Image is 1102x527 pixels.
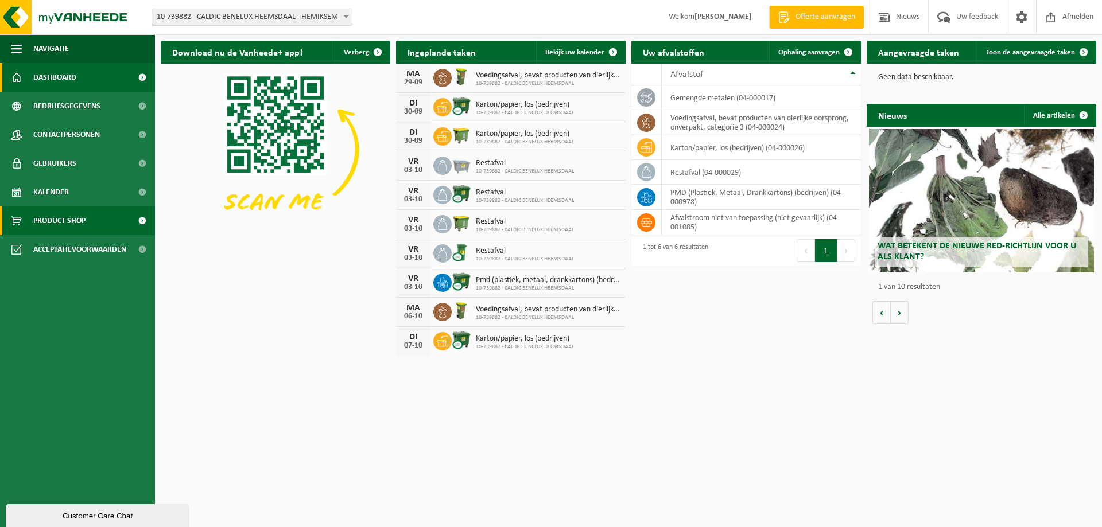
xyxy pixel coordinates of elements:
div: VR [402,274,425,283]
div: DI [402,128,425,137]
a: Ophaling aanvragen [769,41,860,64]
span: Restafval [476,247,574,256]
img: WB-0060-HPE-GN-50 [452,301,471,321]
span: Voedingsafval, bevat producten van dierlijke oorsprong, onverpakt, categorie 3 [476,71,620,80]
div: MA [402,303,425,313]
td: PMD (Plastiek, Metaal, Drankkartons) (bedrijven) (04-000978) [662,185,861,210]
span: Product Shop [33,206,86,235]
span: 10-739882 - CALDIC BENELUX HEEMSDAAL [476,343,574,350]
span: Bekijk uw kalender [545,49,604,56]
span: 10-739882 - CALDIC BENELUX HEEMSDAAL [476,168,574,175]
div: 07-10 [402,342,425,350]
td: karton/papier, los (bedrijven) (04-000026) [662,135,861,160]
td: restafval (04-000029) [662,160,861,185]
iframe: chat widget [6,502,192,527]
span: Wat betekent de nieuwe RED-richtlijn voor u als klant? [878,241,1076,261]
span: Verberg [344,49,369,56]
h2: Uw afvalstoffen [631,41,716,63]
span: 10-739882 - CALDIC BENELUX HEEMSDAAL - HEMIKSEM [152,9,352,26]
span: 10-739882 - CALDIC BENELUX HEEMSDAAL [476,256,574,263]
span: 10-739882 - CALDIC BENELUX HEEMSDAAL [476,139,574,146]
span: Voedingsafval, bevat producten van dierlijke oorsprong, onverpakt, categorie 3 [476,305,620,314]
div: VR [402,157,425,166]
span: 10-739882 - CALDIC BENELUX HEEMSDAAL [476,80,620,87]
span: Kalender [33,178,69,206]
img: WB-1100-CU [452,96,471,116]
span: 10-739882 - CALDIC BENELUX HEEMSDAAL [476,197,574,204]
div: 29-09 [402,79,425,87]
p: Geen data beschikbaar. [878,73,1085,81]
div: VR [402,186,425,196]
button: Next [837,239,855,262]
td: voedingsafval, bevat producten van dierlijke oorsprong, onverpakt, categorie 3 (04-000024) [662,110,861,135]
span: Restafval [476,217,574,227]
p: 1 van 10 resultaten [878,283,1091,291]
div: VR [402,216,425,225]
span: Pmd (plastiek, metaal, drankkartons) (bedrijven) [476,276,620,285]
div: 03-10 [402,166,425,174]
td: afvalstroom niet van toepassing (niet gevaarlijk) (04-001085) [662,210,861,235]
div: 06-10 [402,313,425,321]
span: Ophaling aanvragen [778,49,840,56]
img: WB-1100-HPE-GN-50 [452,213,471,233]
span: Restafval [476,188,574,197]
div: DI [402,333,425,342]
a: Bekijk uw kalender [536,41,624,64]
div: MA [402,69,425,79]
button: 1 [815,239,837,262]
img: WB-1100-CU [452,330,471,350]
span: Afvalstof [670,70,703,79]
img: WB-0060-HPE-GN-50 [452,67,471,87]
img: WB-1100-CU [452,184,471,204]
a: Alle artikelen [1024,104,1095,127]
span: Offerte aanvragen [793,11,858,23]
span: Dashboard [33,63,76,92]
span: 10-739882 - CALDIC BENELUX HEEMSDAAL [476,285,620,292]
span: Navigatie [33,34,69,63]
div: 30-09 [402,108,425,116]
img: WB-1100-HPE-GN-50 [452,126,471,145]
button: Volgende [891,301,909,324]
span: Acceptatievoorwaarden [33,235,126,264]
strong: [PERSON_NAME] [694,13,752,21]
span: Karton/papier, los (bedrijven) [476,130,574,139]
span: 10-739882 - CALDIC BENELUX HEEMSDAAL [476,227,574,233]
span: 10-739882 - CALDIC BENELUX HEEMSDAAL - HEMIKSEM [152,9,352,25]
a: Toon de aangevraagde taken [977,41,1095,64]
img: Download de VHEPlus App [161,64,390,236]
td: gemengde metalen (04-000017) [662,85,861,110]
span: Bedrijfsgegevens [33,92,100,120]
img: WB-1100-CU [452,272,471,291]
div: 30-09 [402,137,425,145]
h2: Ingeplande taken [396,41,487,63]
button: Verberg [335,41,389,64]
span: Gebruikers [33,149,76,178]
a: Offerte aanvragen [769,6,864,29]
div: 03-10 [402,225,425,233]
img: WB-2500-GAL-GY-01 [452,155,471,174]
a: Wat betekent de nieuwe RED-richtlijn voor u als klant? [869,129,1094,272]
span: Contactpersonen [33,120,100,149]
span: 10-739882 - CALDIC BENELUX HEEMSDAAL [476,314,620,321]
div: 03-10 [402,254,425,262]
button: Previous [797,239,815,262]
span: 10-739882 - CALDIC BENELUX HEEMSDAAL [476,110,574,116]
div: 03-10 [402,196,425,204]
span: Restafval [476,159,574,168]
button: Vorige [872,301,891,324]
span: Karton/papier, los (bedrijven) [476,334,574,343]
div: 03-10 [402,283,425,291]
div: 1 tot 6 van 6 resultaten [637,238,708,263]
img: WB-0240-CU [452,243,471,262]
span: Karton/papier, los (bedrijven) [476,100,574,110]
h2: Nieuws [867,104,918,126]
span: Toon de aangevraagde taken [986,49,1075,56]
div: VR [402,245,425,254]
div: DI [402,99,425,108]
h2: Download nu de Vanheede+ app! [161,41,314,63]
h2: Aangevraagde taken [867,41,971,63]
